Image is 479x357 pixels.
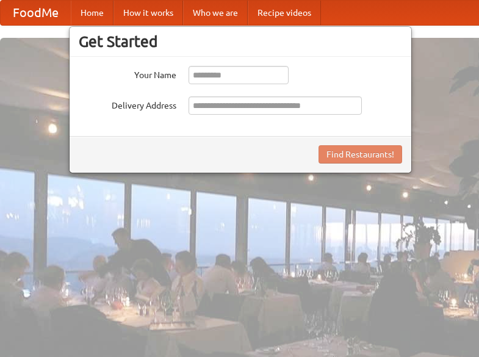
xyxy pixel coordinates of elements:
[79,66,176,81] label: Your Name
[113,1,183,25] a: How it works
[79,32,402,51] h3: Get Started
[183,1,248,25] a: Who we are
[79,96,176,112] label: Delivery Address
[248,1,321,25] a: Recipe videos
[71,1,113,25] a: Home
[319,145,402,164] button: Find Restaurants!
[1,1,71,25] a: FoodMe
